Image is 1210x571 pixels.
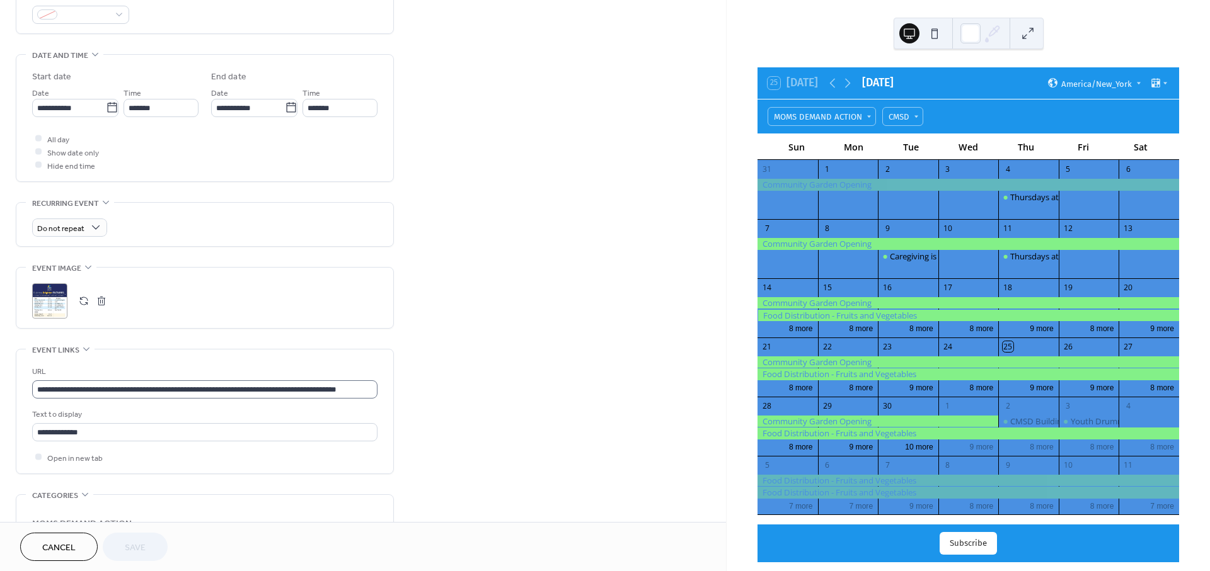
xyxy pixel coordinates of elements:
[1145,322,1179,334] button: 9 more
[965,499,999,511] button: 8 more
[762,282,773,293] div: 14
[211,71,246,84] div: End date
[47,133,69,146] span: All day
[942,400,953,411] div: 1
[32,283,67,319] div: ;
[825,134,882,160] div: Mon
[32,408,375,421] div: Text to display
[822,282,833,293] div: 15
[758,310,1179,321] div: Food Distribution - Fruits and Vegetables
[762,460,773,470] div: 5
[211,86,228,99] span: Date
[1063,164,1073,175] div: 5
[762,164,773,175] div: 31
[1010,251,1143,262] div: Thursdays at [GEOGRAPHIC_DATA]
[942,341,953,352] div: 24
[758,356,1179,368] div: Community Garden Opening
[1063,223,1073,234] div: 12
[1112,134,1169,160] div: Sat
[1085,440,1119,452] button: 8 more
[822,341,833,352] div: 22
[1063,400,1073,411] div: 3
[900,440,938,452] button: 10 more
[890,251,998,262] div: Caregiving is a Work of Heart
[1145,381,1179,393] button: 8 more
[762,400,773,411] div: 28
[47,146,99,159] span: Show date only
[1003,341,1013,352] div: 25
[998,251,1059,262] div: Thursdays at St. Clair Plaza
[784,381,818,393] button: 8 more
[1123,282,1134,293] div: 20
[32,262,81,275] span: Event image
[32,344,79,357] span: Event links
[940,532,997,555] button: Subscribe
[758,475,1179,486] div: Food Distribution - Fruits and Vegetables
[882,282,893,293] div: 16
[822,223,833,234] div: 8
[762,223,773,234] div: 7
[942,460,953,470] div: 8
[882,341,893,352] div: 23
[942,164,953,175] div: 3
[822,400,833,411] div: 29
[1003,400,1013,411] div: 2
[47,451,103,465] span: Open in new tab
[942,223,953,234] div: 10
[904,322,938,334] button: 8 more
[784,440,818,452] button: 8 more
[1059,416,1119,427] div: Youth Drumming Program
[32,197,99,210] span: Recurring event
[1123,164,1134,175] div: 6
[1063,341,1073,352] div: 26
[882,460,893,470] div: 7
[965,440,999,452] button: 9 more
[32,517,352,531] span: MOMS DEMAND ACTION
[758,297,1179,308] div: Community Garden Opening
[32,489,78,502] span: Categories
[20,533,98,561] button: Cancel
[1145,499,1179,511] button: 7 more
[1003,460,1013,470] div: 9
[1063,460,1073,470] div: 10
[1085,322,1119,334] button: 8 more
[1025,440,1059,452] button: 8 more
[882,400,893,411] div: 30
[32,365,375,378] div: URL
[882,164,893,175] div: 2
[942,282,953,293] div: 17
[844,381,878,393] button: 8 more
[878,251,938,262] div: Caregiving is a Work of Heart
[1003,223,1013,234] div: 11
[822,460,833,470] div: 6
[1003,282,1013,293] div: 18
[784,322,818,334] button: 8 more
[844,499,878,511] button: 7 more
[1010,191,1143,203] div: Thursdays at [GEOGRAPHIC_DATA]
[882,134,940,160] div: Tue
[844,440,878,452] button: 9 more
[1145,440,1179,452] button: 8 more
[32,71,71,84] div: Start date
[47,159,95,172] span: Hide end time
[1025,499,1059,511] button: 8 more
[965,381,999,393] button: 8 more
[1123,223,1134,234] div: 13
[1123,460,1134,470] div: 11
[1071,416,1171,427] div: Youth Drumming Program
[940,134,997,160] div: Wed
[904,499,938,511] button: 9 more
[1025,381,1059,393] button: 9 more
[822,164,833,175] div: 1
[844,322,878,334] button: 8 more
[302,86,320,99] span: Time
[37,221,84,235] span: Do not repeat
[784,499,818,511] button: 7 more
[1123,400,1134,411] div: 4
[1085,499,1119,511] button: 8 more
[1025,322,1059,334] button: 9 more
[882,223,893,234] div: 9
[758,416,998,427] div: Community Garden Opening
[998,416,1059,427] div: CMSD Building Brighter Futures - Pathway to Sustainable Student Success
